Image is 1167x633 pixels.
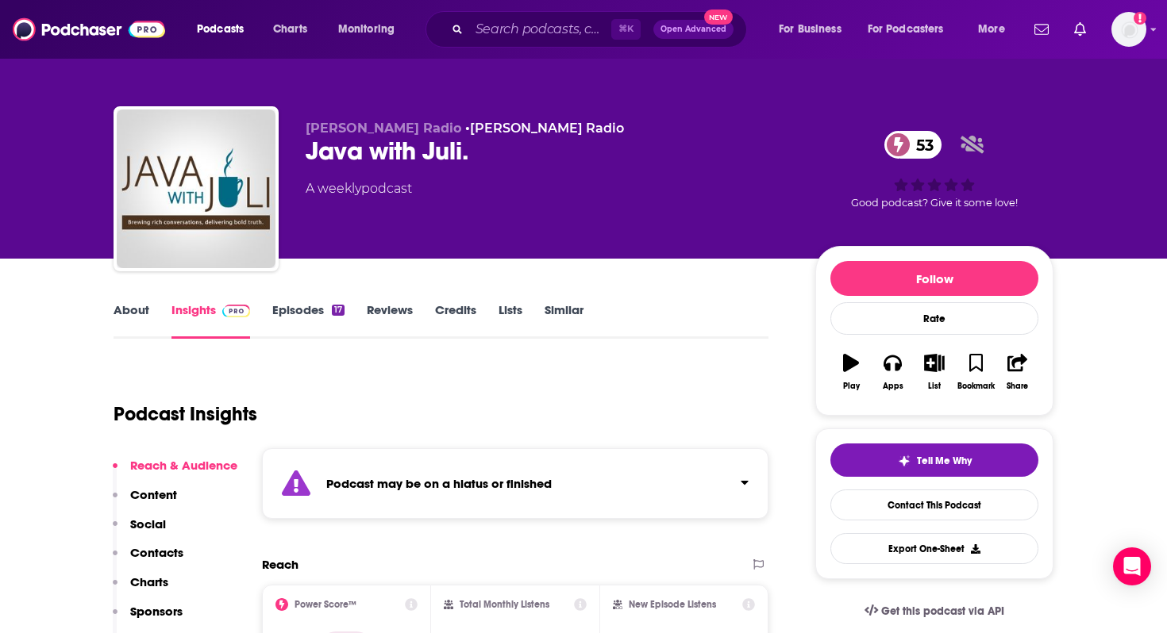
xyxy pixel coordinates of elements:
[1007,382,1028,391] div: Share
[262,557,298,572] h2: Reach
[997,343,1038,401] button: Share
[171,302,250,339] a: InsightsPodchaser Pro
[1134,12,1146,25] svg: Add a profile image
[113,516,166,546] button: Social
[815,121,1053,219] div: 53Good podcast? Give it some love!
[222,305,250,317] img: Podchaser Pro
[883,382,903,391] div: Apps
[130,604,183,619] p: Sponsors
[852,592,1017,631] a: Get this podcast via API
[263,17,317,42] a: Charts
[113,458,237,487] button: Reach & Audience
[1028,16,1055,43] a: Show notifications dropdown
[661,25,726,33] span: Open Advanced
[917,455,972,467] span: Tell Me Why
[441,11,762,48] div: Search podcasts, credits, & more...
[857,17,967,42] button: open menu
[113,545,183,574] button: Contacts
[978,18,1005,40] span: More
[499,302,522,339] a: Lists
[130,487,177,502] p: Content
[130,545,183,560] p: Contacts
[967,17,1025,42] button: open menu
[1111,12,1146,47] img: User Profile
[830,261,1038,296] button: Follow
[830,302,1038,335] div: Rate
[186,17,264,42] button: open menu
[881,604,1004,618] span: Get this podcast via API
[273,18,307,40] span: Charts
[884,131,942,159] a: 53
[332,305,345,316] div: 17
[830,343,872,401] button: Play
[1068,16,1092,43] a: Show notifications dropdown
[13,14,165,44] img: Podchaser - Follow, Share and Rate Podcasts
[327,17,415,42] button: open menu
[306,179,412,198] div: A weekly podcast
[768,17,861,42] button: open menu
[295,599,356,610] h2: Power Score™
[779,18,842,40] span: For Business
[900,131,942,159] span: 53
[830,533,1038,564] button: Export One-Sheet
[197,18,244,40] span: Podcasts
[872,343,913,401] button: Apps
[629,599,716,610] h2: New Episode Listens
[130,516,166,531] p: Social
[435,302,476,339] a: Credits
[465,121,624,136] span: •
[955,343,996,401] button: Bookmark
[928,382,941,391] div: List
[830,443,1038,477] button: tell me why sparkleTell Me Why
[653,20,734,39] button: Open AdvancedNew
[113,487,177,516] button: Content
[898,455,911,467] img: tell me why sparkle
[113,574,168,604] button: Charts
[326,476,552,491] strong: Podcast may be on a hiatus or finished
[1113,547,1151,585] div: Open Intercom Messenger
[830,489,1038,520] a: Contact This Podcast
[114,402,257,426] h1: Podcast Insights
[868,18,944,40] span: For Podcasters
[130,458,237,473] p: Reach & Audience
[914,343,955,401] button: List
[843,382,860,391] div: Play
[957,382,995,391] div: Bookmark
[367,302,413,339] a: Reviews
[611,19,641,40] span: ⌘ K
[130,574,168,589] p: Charts
[113,604,183,633] button: Sponsors
[1111,12,1146,47] button: Show profile menu
[1111,12,1146,47] span: Logged in as christina_epic
[306,121,461,136] span: [PERSON_NAME] Radio
[545,302,583,339] a: Similar
[262,448,768,519] section: Click to expand status details
[338,18,395,40] span: Monitoring
[272,302,345,339] a: Episodes17
[117,109,275,268] img: Java with Juli.
[460,599,549,610] h2: Total Monthly Listens
[704,10,733,25] span: New
[114,302,149,339] a: About
[470,121,624,136] a: [PERSON_NAME] Radio
[469,17,611,42] input: Search podcasts, credits, & more...
[851,197,1018,209] span: Good podcast? Give it some love!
